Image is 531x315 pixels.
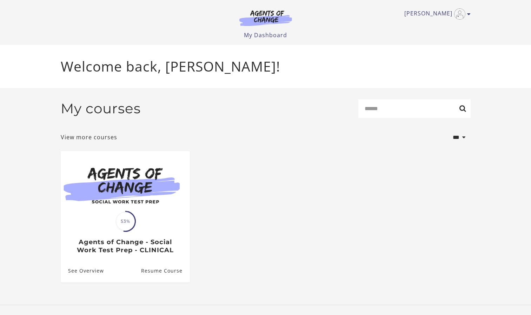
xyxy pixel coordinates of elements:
[116,212,135,231] span: 53%
[244,31,287,39] a: My Dashboard
[61,260,104,282] a: Agents of Change - Social Work Test Prep - CLINICAL: See Overview
[61,100,141,117] h2: My courses
[404,8,467,20] a: Toggle menu
[61,133,117,141] a: View more courses
[232,10,299,26] img: Agents of Change Logo
[141,260,190,282] a: Agents of Change - Social Work Test Prep - CLINICAL: Resume Course
[68,238,182,254] h3: Agents of Change - Social Work Test Prep - CLINICAL
[61,56,471,77] p: Welcome back, [PERSON_NAME]!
